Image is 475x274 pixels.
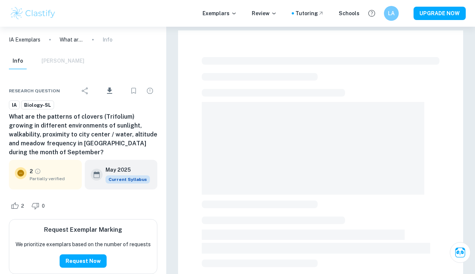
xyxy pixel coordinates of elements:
h6: Request Exemplar Marking [44,225,122,234]
p: Exemplars [203,9,237,17]
p: What are the patterns of clovers (Trifolium) growing in different environments of sunlight, walka... [60,36,83,44]
a: Tutoring [295,9,324,17]
a: Biology-SL [21,100,54,110]
p: We prioritize exemplars based on the number of requests [16,240,151,248]
span: Research question [9,88,60,94]
div: Share [78,83,93,98]
h6: LA [387,9,395,17]
span: Partially verified [30,175,76,182]
h6: What are the patterns of clovers (Trifolium) growing in different environments of sunlight, walka... [9,112,157,157]
a: Grade partially verified [34,168,41,175]
a: IA [9,100,20,110]
p: Info [103,36,113,44]
p: 2 [30,167,33,175]
img: Clastify logo [10,6,57,21]
div: Like [9,200,28,212]
span: Biology-SL [21,102,54,109]
button: Help and Feedback [365,7,378,20]
div: This exemplar is based on the current syllabus. Feel free to refer to it for inspiration/ideas wh... [106,175,150,184]
button: Request Now [60,254,107,268]
div: Bookmark [126,83,141,98]
button: LA [384,6,399,21]
h6: May 2025 [106,166,144,174]
span: 2 [17,202,28,210]
a: Schools [339,9,359,17]
span: IA [9,102,19,109]
div: Dislike [30,200,49,212]
div: Download [94,81,125,100]
a: IA Exemplars [9,36,40,44]
span: 0 [38,202,49,210]
button: Info [9,53,27,69]
div: Report issue [143,83,157,98]
p: Review [252,9,277,17]
button: Ask Clai [450,242,471,263]
span: Current Syllabus [106,175,150,184]
button: UPGRADE NOW [414,7,466,20]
